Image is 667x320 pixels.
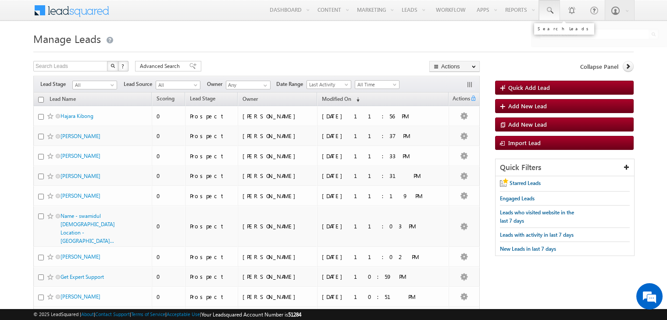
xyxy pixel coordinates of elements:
div: Prospect [190,152,234,160]
a: Name - swamidul [DEMOGRAPHIC_DATA] Location -[GEOGRAPHIC_DATA]... [61,213,115,244]
a: Hajara Kibong [61,113,93,119]
span: (sorted descending) [353,96,360,103]
span: Manage Leads [33,32,101,46]
a: Modified On (sorted descending) [317,94,364,105]
span: Collapse Panel [580,63,618,71]
div: [DATE] 11:03 PM [322,222,442,230]
a: [PERSON_NAME] [61,153,100,159]
div: [DATE] 11:31 PM [322,172,442,180]
input: Check all records [38,97,44,103]
div: [DATE] 11:19 PM [322,192,442,200]
span: ? [121,62,125,70]
div: Prospect [190,222,234,230]
div: Prospect [190,172,234,180]
a: All [156,81,200,89]
span: Add New Lead [508,102,547,110]
a: Lead Name [45,94,80,106]
a: Terms of Service [131,311,165,317]
button: ? [118,61,128,71]
span: Date Range [276,80,307,88]
a: All Time [355,80,399,89]
a: Scoring [152,94,179,105]
button: Actions [429,61,480,72]
a: About [81,311,94,317]
div: 0 [157,293,181,301]
span: All [156,81,198,89]
div: Prospect [190,273,234,281]
div: [PERSON_NAME] [243,222,314,230]
div: Search Leads [538,26,591,31]
a: Contact Support [95,311,130,317]
span: © 2025 LeadSquared | | | | | [33,310,301,319]
span: Owner [243,96,258,102]
span: Import Lead [508,139,541,146]
a: [PERSON_NAME] [61,192,100,199]
div: Prospect [190,112,234,120]
span: Quick Add Lead [508,84,550,91]
div: [PERSON_NAME] [243,132,314,140]
span: All Time [355,81,397,89]
div: [PERSON_NAME] [243,112,314,120]
div: 0 [157,112,181,120]
span: New Leads in last 7 days [500,245,556,252]
div: Prospect [190,253,234,261]
span: Starred Leads [510,180,541,186]
a: Acceptable Use [167,311,200,317]
div: 0 [157,273,181,281]
div: [PERSON_NAME] [243,293,314,301]
span: Engaged Leads [500,195,535,202]
a: Show All Items [259,81,270,90]
span: Actions [449,94,470,105]
div: [DATE] 11:37 PM [322,132,442,140]
div: 0 [157,172,181,180]
a: Lead Stage [185,94,220,105]
div: [DATE] 11:33 PM [322,152,442,160]
div: Quick Filters [496,159,634,176]
input: Type to Search [226,81,271,89]
div: [PERSON_NAME] [243,253,314,261]
input: Search Leads [540,29,659,39]
div: 0 [157,192,181,200]
div: 0 [157,253,181,261]
div: [DATE] 11:02 PM [322,253,442,261]
div: [PERSON_NAME] [243,152,314,160]
a: [PERSON_NAME] [61,173,100,179]
a: [PERSON_NAME] [61,293,100,300]
span: Owner [207,80,226,88]
span: Leads who visited website in the last 7 days [500,209,574,224]
div: [DATE] 10:59 PM [322,273,442,281]
span: Lead Stage [190,95,215,102]
span: Last Activity [307,81,349,89]
span: Modified On [322,96,351,102]
div: [PERSON_NAME] [243,192,314,200]
a: All [72,81,117,89]
div: 0 [157,152,181,160]
span: 51284 [288,311,301,318]
div: Prospect [190,293,234,301]
div: Prospect [190,192,234,200]
img: Search [111,64,115,68]
div: [PERSON_NAME] [243,273,314,281]
a: [PERSON_NAME] [61,253,100,260]
div: [DATE] 10:51 PM [322,293,442,301]
span: Scoring [157,95,175,102]
span: Lead Source [124,80,156,88]
a: Last Activity [307,80,351,89]
span: Your Leadsquared Account Number is [201,311,301,318]
span: Add New Lead [508,121,547,128]
span: Advanced Search [140,62,182,70]
div: 0 [157,222,181,230]
div: [PERSON_NAME] [243,172,314,180]
a: Get Expert Support [61,274,104,280]
div: [DATE] 11:56 PM [322,112,442,120]
span: Leads with activity in last 7 days [500,231,574,238]
div: Prospect [190,132,234,140]
div: 0 [157,132,181,140]
a: [PERSON_NAME] [61,133,100,139]
span: All [73,81,114,89]
span: Lead Stage [40,80,72,88]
